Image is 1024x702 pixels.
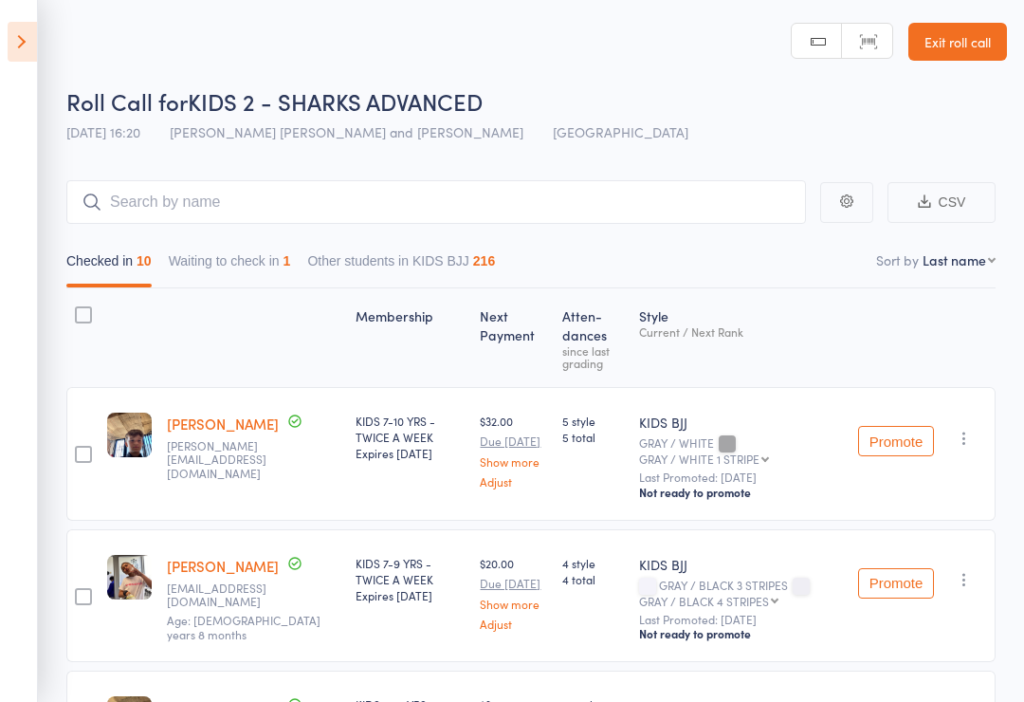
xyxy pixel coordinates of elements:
small: Last Promoted: [DATE] [639,471,843,484]
input: Search by name [66,180,806,224]
label: Sort by [876,250,919,269]
div: GRAY / BLACK 4 STRIPES [639,595,769,607]
div: KIDS BJJ [639,413,843,432]
a: Show more [480,598,546,610]
div: Style [631,297,850,379]
span: 4 style [562,555,624,571]
div: Expires [DATE] [356,587,465,603]
div: KIDS 7-10 YRS - TWICE A WEEK [356,413,465,461]
small: gabrielbertoni@hotmail.com [167,439,290,480]
small: nandobond@gmail.com [167,582,290,609]
span: Roll Call for [66,85,188,117]
div: since last grading [562,344,624,369]
span: [DATE] 16:20 [66,122,140,141]
button: Waiting to check in1 [169,244,291,287]
a: [PERSON_NAME] [167,414,279,434]
div: $20.00 [480,555,546,630]
div: Not ready to promote [639,485,843,500]
div: GRAY / WHITE 1 STRIPE [639,453,759,465]
div: 1 [283,253,291,268]
div: 216 [473,253,495,268]
div: $32.00 [480,413,546,488]
div: Atten­dances [555,297,631,379]
div: Next Payment [472,297,554,379]
button: Other students in KIDS BJJ216 [307,244,495,287]
div: Membership [348,297,472,379]
div: Last name [923,250,986,269]
span: KIDS 2 - SHARKS ADVANCED [188,85,483,117]
span: 5 style [562,413,624,429]
div: 10 [137,253,152,268]
span: [PERSON_NAME] [PERSON_NAME] and [PERSON_NAME] [170,122,523,141]
span: [GEOGRAPHIC_DATA] [553,122,688,141]
button: Checked in10 [66,244,152,287]
div: Current / Next Rank [639,325,843,338]
a: Adjust [480,618,546,630]
img: image1744325813.png [107,413,152,457]
div: KIDS BJJ [639,555,843,574]
span: Age: [DEMOGRAPHIC_DATA] years 8 months [167,612,320,641]
a: Exit roll call [908,23,1007,61]
a: Adjust [480,475,546,488]
button: CSV [887,182,996,223]
a: Show more [480,455,546,468]
div: Expires [DATE] [356,445,465,461]
div: KIDS 7-9 YRS - TWICE A WEEK [356,555,465,603]
img: image1757119791.png [107,555,152,600]
button: Promote [858,426,934,456]
a: [PERSON_NAME] [167,556,279,576]
div: GRAY / WHITE [639,436,843,465]
small: Due [DATE] [480,434,546,448]
div: Not ready to promote [639,626,843,641]
span: 4 total [562,571,624,587]
div: GRAY / BLACK 3 STRIPES [639,579,843,607]
small: Last Promoted: [DATE] [639,613,843,626]
span: 5 total [562,429,624,445]
small: Due [DATE] [480,577,546,590]
button: Promote [858,568,934,599]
